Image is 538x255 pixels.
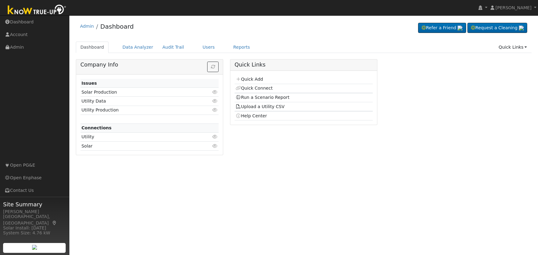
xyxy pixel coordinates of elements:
a: Quick Connect [236,86,273,91]
a: Data Analyzer [118,42,158,53]
span: [PERSON_NAME] [495,5,532,10]
img: Know True-Up [5,3,69,17]
a: Users [198,42,220,53]
img: retrieve [458,26,462,30]
td: Solar [80,142,196,151]
div: [PERSON_NAME] [3,208,66,215]
td: Utility Data [80,97,196,106]
td: Utility Production [80,106,196,115]
a: Quick Links [494,42,532,53]
i: Click to view [212,144,218,148]
a: Quick Add [236,77,263,82]
i: Click to view [212,99,218,103]
strong: Issues [81,81,97,86]
i: Click to view [212,135,218,139]
i: Click to view [212,108,218,112]
a: Refer a Friend [418,23,466,33]
a: Request a Cleaning [467,23,527,33]
a: Run a Scenario Report [236,95,290,100]
div: System Size: 4.76 kW [3,230,66,236]
td: Utility [80,132,196,141]
i: Click to view [212,90,218,94]
a: Help Center [236,113,267,118]
h5: Company Info [80,62,219,68]
td: Solar Production [80,88,196,97]
a: Map [52,221,57,225]
img: retrieve [519,26,524,30]
img: retrieve [32,245,37,250]
a: Audit Trail [158,42,189,53]
a: Reports [229,42,255,53]
div: [GEOGRAPHIC_DATA], [GEOGRAPHIC_DATA] [3,213,66,226]
span: Site Summary [3,200,66,208]
a: Admin [80,24,94,29]
a: Dashboard [76,42,109,53]
div: Solar Install: [DATE] [3,225,66,231]
h5: Quick Links [235,62,373,68]
strong: Connections [81,125,112,130]
a: Upload a Utility CSV [236,104,285,109]
a: Dashboard [100,23,134,30]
